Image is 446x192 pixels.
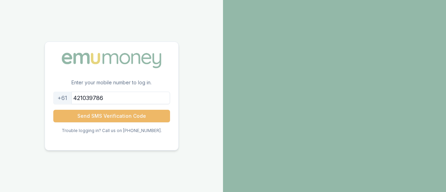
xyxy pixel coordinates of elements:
img: Emu Money [59,50,164,70]
div: +61 [53,92,72,104]
button: Send SMS Verification Code [53,110,170,122]
p: Enter your mobile number to log in. [45,79,178,92]
p: Trouble logging in? Call us on [PHONE_NUMBER]. [62,128,162,133]
input: 0412345678 [53,92,170,104]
